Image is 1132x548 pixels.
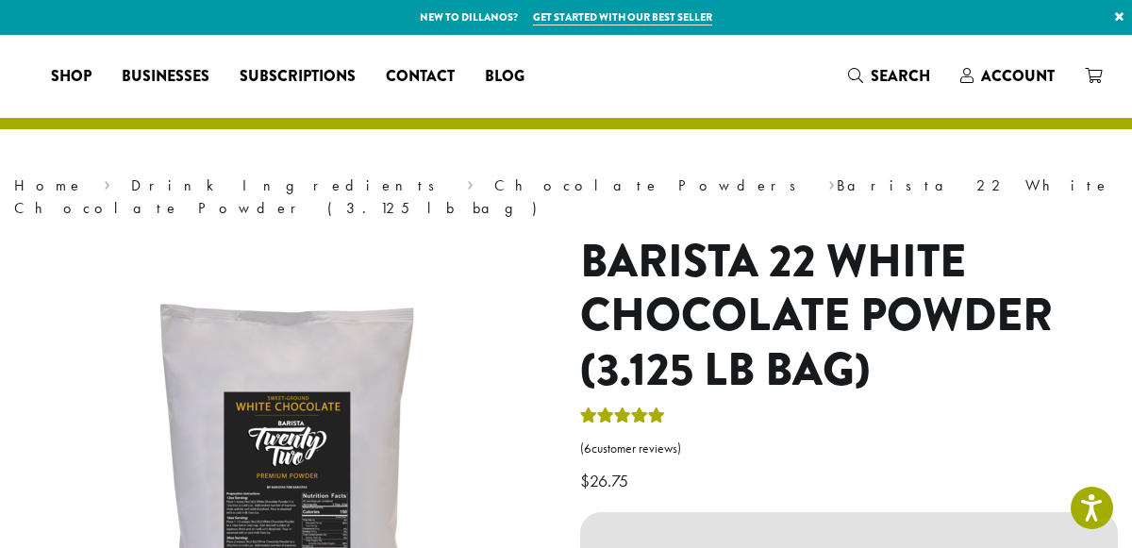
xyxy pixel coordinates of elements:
a: Home [14,175,84,195]
bdi: 26.75 [580,470,633,491]
span: Businesses [122,65,209,89]
span: Blog [485,65,524,89]
span: › [467,168,474,197]
a: Drink Ingredients [131,175,447,195]
a: (6customer reviews) [580,440,1118,458]
a: Get started with our best seller [533,9,712,25]
span: $ [580,470,590,491]
span: › [828,168,835,197]
a: Chocolate Powders [494,175,808,195]
a: Search [833,60,945,91]
span: › [104,168,110,197]
h1: Barista 22 White Chocolate Powder (3.125 lb bag) [580,235,1118,398]
nav: Breadcrumb [14,174,1118,220]
span: Account [981,65,1055,87]
span: 6 [584,440,591,457]
a: Shop [36,61,107,91]
span: Contact [386,65,455,89]
span: Subscriptions [240,65,356,89]
span: Search [871,65,930,87]
span: Shop [51,65,92,89]
div: Rated 5.00 out of 5 [580,405,665,433]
